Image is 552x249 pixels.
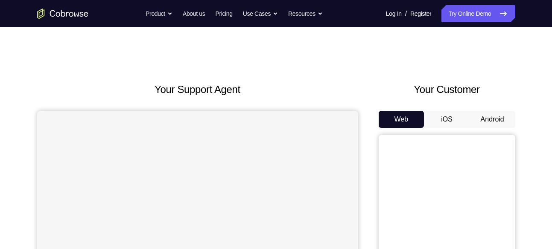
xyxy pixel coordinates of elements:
[243,5,278,22] button: Use Cases
[215,5,232,22] a: Pricing
[288,5,323,22] button: Resources
[441,5,515,22] a: Try Online Demo
[470,111,515,128] button: Android
[183,5,205,22] a: About us
[379,111,424,128] button: Web
[37,9,88,19] a: Go to the home page
[37,82,358,97] h2: Your Support Agent
[405,9,407,19] span: /
[386,5,402,22] a: Log In
[146,5,172,22] button: Product
[410,5,431,22] a: Register
[379,82,515,97] h2: Your Customer
[424,111,470,128] button: iOS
